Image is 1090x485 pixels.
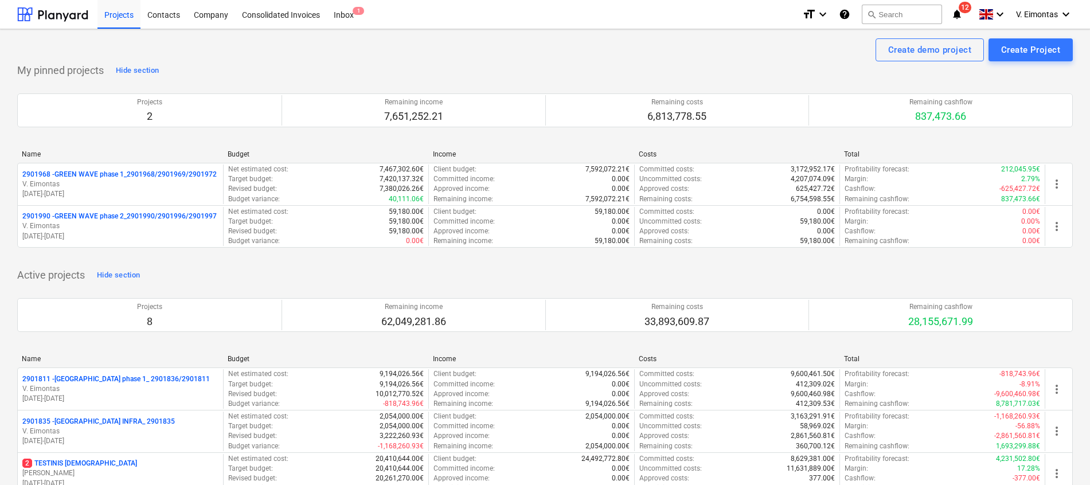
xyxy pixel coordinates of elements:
p: -8.91% [1019,380,1040,389]
p: Net estimated cost : [228,454,288,464]
p: Committed costs : [639,412,694,421]
span: more_vert [1050,424,1064,438]
p: Projects [137,97,162,107]
p: Remaining income : [433,441,493,451]
p: Remaining cashflow : [845,441,909,451]
p: Uncommitted costs : [639,464,702,474]
button: Create demo project [876,38,984,61]
div: Hide section [116,64,159,77]
p: 2901811 - [GEOGRAPHIC_DATA] phase 1_ 2901836/2901811 [22,374,210,384]
p: Remaining costs : [639,236,693,246]
div: Budget [228,150,424,158]
p: Remaining income [384,97,443,107]
i: notifications [951,7,963,21]
p: -818,743.96€ [383,399,424,409]
span: more_vert [1050,382,1064,396]
p: Client budget : [433,165,476,174]
p: 3,222,260.93€ [380,431,424,441]
p: Remaining cashflow [909,97,972,107]
p: Approved costs : [639,431,689,441]
div: Costs [639,355,835,363]
p: 0.00€ [1022,236,1040,246]
div: 2901968 -GREEN WAVE phase 1_2901968/2901969/2901972V. Eimontas[DATE]-[DATE] [22,170,218,199]
p: 9,600,461.50€ [791,369,835,379]
p: Remaining costs : [639,194,693,204]
div: Total [844,355,1041,363]
p: Client budget : [433,369,476,379]
p: Margin : [845,174,868,184]
p: 24,492,772.80€ [581,454,630,464]
p: 2,054,000.00€ [585,412,630,421]
p: Committed costs : [639,454,694,464]
p: Remaining cashflow [908,302,973,312]
i: keyboard_arrow_down [993,7,1007,21]
p: Remaining cashflow : [845,236,909,246]
i: Knowledge base [839,7,850,21]
p: Committed income : [433,421,495,431]
p: Net estimated cost : [228,207,288,217]
p: Projects [137,302,162,312]
p: 2,054,000.00€ [380,412,424,421]
p: 59,180.00€ [389,226,424,236]
p: TESTINIS [DEMOGRAPHIC_DATA] [22,459,137,468]
p: 7,467,302.60€ [380,165,424,174]
p: 17.28% [1017,464,1040,474]
p: 4,231,502.80€ [996,454,1040,464]
i: keyboard_arrow_down [816,7,830,21]
p: Revised budget : [228,184,277,194]
p: 2901835 - [GEOGRAPHIC_DATA] INFRA_ 2901835 [22,417,175,427]
p: Budget variance : [228,441,280,451]
p: Profitability forecast : [845,412,909,421]
p: 7,380,026.26€ [380,184,424,194]
p: -377.00€ [1013,474,1040,483]
div: 2901990 -GREEN WAVE phase 2_2901990/2901996/2901997V. Eimontas[DATE]-[DATE] [22,212,218,241]
i: format_size [802,7,816,21]
p: Committed costs : [639,369,694,379]
p: 2901968 - GREEN WAVE phase 1_2901968/2901969/2901972 [22,170,217,179]
div: 2901811 -[GEOGRAPHIC_DATA] phase 1_ 2901836/2901811V. Eimontas[DATE]-[DATE] [22,374,218,404]
span: more_vert [1050,220,1064,233]
p: 59,180.00€ [595,207,630,217]
p: 59,180.00€ [595,236,630,246]
p: -9,600,460.98€ [994,389,1040,399]
p: Margin : [845,217,868,226]
p: 0.00€ [1022,226,1040,236]
p: Remaining income [381,302,446,312]
p: Remaining cashflow : [845,399,909,409]
p: Cashflow : [845,431,876,441]
p: 0.00€ [612,380,630,389]
p: V. Eimontas [22,427,218,436]
p: 0.00€ [612,217,630,226]
p: 20,410,644.00€ [376,464,424,474]
p: 10,012,770.52€ [376,389,424,399]
p: Uncommitted costs : [639,174,702,184]
p: 4,207,074.09€ [791,174,835,184]
p: 59,180.00€ [389,207,424,217]
span: 12 [959,2,971,13]
p: Net estimated cost : [228,369,288,379]
p: 59,180.00€ [800,236,835,246]
div: Hide section [97,269,140,282]
p: 360,700.12€ [796,441,835,451]
p: 7,651,252.21 [384,109,443,123]
p: -1,168,260.93€ [378,441,424,451]
p: 3,172,952.17€ [791,165,835,174]
p: Approved income : [433,389,490,399]
p: 2901990 - GREEN WAVE phase 2_2901990/2901996/2901997 [22,212,217,221]
p: 2,054,000.00€ [380,421,424,431]
p: My pinned projects [17,64,104,77]
p: 2.79% [1021,174,1040,184]
div: Name [22,355,218,363]
p: -56.88% [1015,421,1040,431]
button: Search [862,5,942,24]
p: 3,163,291.91€ [791,412,835,421]
p: Net estimated cost : [228,165,288,174]
p: Profitability forecast : [845,207,909,217]
div: Budget [228,355,424,363]
p: Profitability forecast : [845,369,909,379]
p: 8,629,381.00€ [791,454,835,464]
p: 0.00€ [612,431,630,441]
p: Target budget : [228,217,273,226]
p: 2,054,000.00€ [585,441,630,451]
p: 0.00€ [612,464,630,474]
